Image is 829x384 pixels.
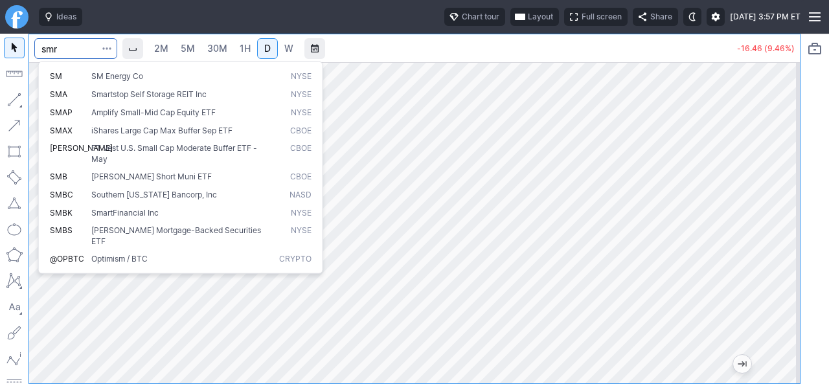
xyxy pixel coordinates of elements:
button: Polygon [4,245,25,265]
span: CBOE [290,143,312,164]
a: 1H [234,38,256,59]
span: @OPBTC [50,253,84,263]
button: Layout [510,8,559,26]
span: [DATE] 3:57 PM ET [730,10,801,23]
span: NYSE [291,89,312,100]
button: Interval [122,38,143,59]
span: FT Vest U.S. Small Cap Moderate Buffer ETF - May [91,143,257,164]
button: Chart tour [444,8,505,26]
a: 30M [201,38,233,59]
button: Text [4,297,25,317]
span: iShares Large Cap Max Buffer Sep ETF [91,125,233,135]
span: CBOE [290,125,312,136]
span: 1H [240,43,251,54]
button: Mouse [4,38,25,58]
button: Range [304,38,325,59]
span: 5M [181,43,195,54]
span: NASD [290,189,312,200]
button: Brush [4,322,25,343]
button: Share [633,8,678,26]
span: SMAX [50,125,73,135]
a: 2M [148,38,174,59]
p: -16.46 (9.46%) [737,45,795,52]
span: NYSE [291,107,312,118]
button: Toggle dark mode [683,8,701,26]
span: SMBK [50,207,73,217]
span: Amplify Small-Mid Cap Equity ETF [91,107,216,117]
span: NYSE [291,225,312,247]
button: Measure [4,63,25,84]
span: Chart tour [462,10,499,23]
span: SMA [50,89,67,98]
span: Smartstop Self Storage REIT Inc [91,89,207,98]
span: SMB [50,171,67,181]
button: Jump to the most recent bar [733,355,751,373]
button: Line [4,89,25,110]
span: NYSE [291,71,312,82]
button: Portfolio watchlist [804,38,825,59]
button: Triangle [4,193,25,214]
div: Search [38,62,323,274]
span: Optimism / BTC [91,253,148,263]
button: Settings [707,8,725,26]
span: W [284,43,293,54]
a: 5M [175,38,201,59]
button: Search [98,38,116,59]
button: Ellipse [4,219,25,240]
span: SMBC [50,189,73,199]
span: 30M [207,43,227,54]
button: Ideas [39,8,82,26]
span: SMAP [50,107,73,117]
span: SmartFinancial Inc [91,207,159,217]
span: Ideas [56,10,76,23]
button: Arrow [4,115,25,136]
span: 2M [154,43,168,54]
span: SMBS [50,225,73,235]
button: Elliott waves [4,348,25,369]
a: W [278,38,299,59]
span: Crypto [279,253,312,264]
span: [PERSON_NAME] Mortgage-Backed Securities ETF [91,225,261,246]
a: D [257,38,278,59]
span: [PERSON_NAME] [50,143,113,153]
span: CBOE [290,171,312,182]
span: SM [50,71,62,80]
button: Rotated rectangle [4,167,25,188]
button: XABCD [4,271,25,291]
button: Full screen [564,8,628,26]
span: Share [650,10,672,23]
span: Southern [US_STATE] Bancorp, Inc [91,189,217,199]
span: Full screen [582,10,622,23]
span: D [264,43,271,54]
span: NYSE [291,207,312,218]
span: Layout [528,10,553,23]
span: [PERSON_NAME] Short Muni ETF [91,171,212,181]
span: SM Energy Co [91,71,143,80]
a: Finviz.com [5,5,28,28]
button: Rectangle [4,141,25,162]
input: Search [34,38,117,59]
